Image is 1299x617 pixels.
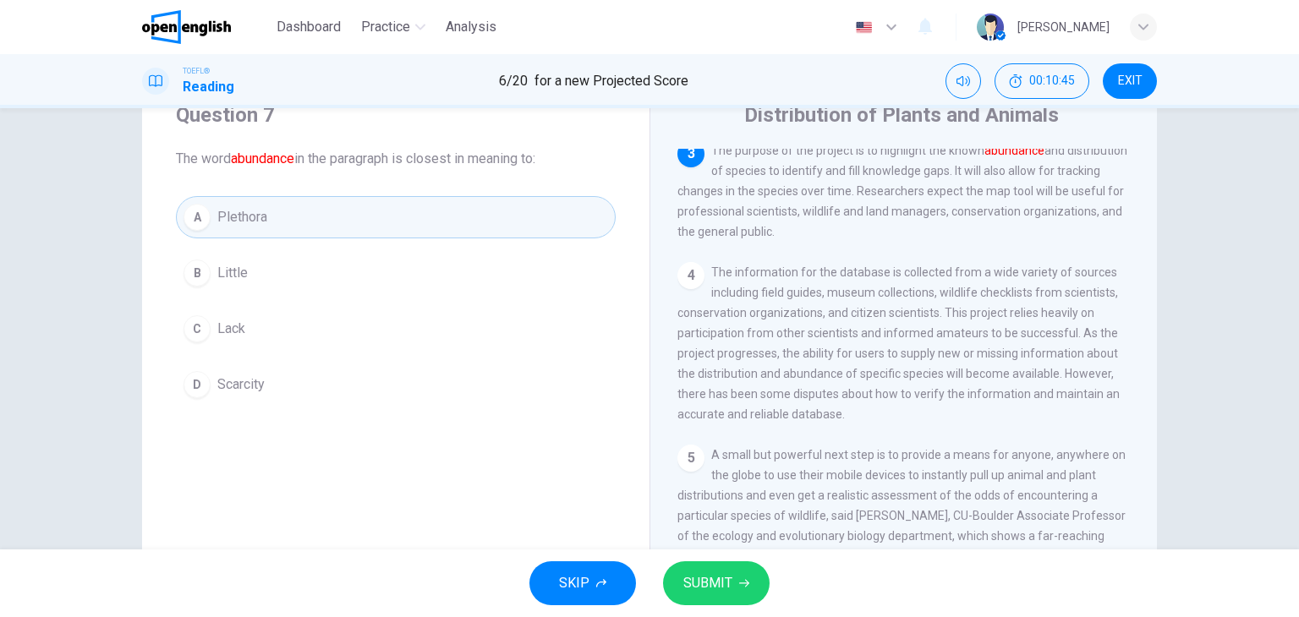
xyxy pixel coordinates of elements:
span: Lack [217,319,245,339]
span: Scarcity [217,374,265,395]
button: APlethora [176,196,616,238]
h4: Distribution of Plants and Animals [744,101,1059,128]
span: 00:10:45 [1029,74,1075,88]
span: EXIT [1118,74,1143,88]
span: Analysis [446,17,496,37]
button: DScarcity [176,363,616,406]
span: TOEFL® [183,65,210,77]
div: B [184,259,211,287]
font: abundance [231,150,294,167]
button: BLittle [176,252,616,294]
button: 00:10:45 [995,63,1089,99]
button: EXIT [1103,63,1157,99]
div: Mute [945,63,981,99]
h1: Reading [183,77,234,97]
img: OpenEnglish logo [142,10,231,44]
h4: Question 7 [176,101,616,128]
div: D [184,371,211,398]
span: The word in the paragraph is closest in meaning to: [176,149,616,169]
button: SKIP [529,561,636,605]
div: Hide [995,63,1089,99]
span: SUBMIT [683,571,732,595]
div: C [184,315,211,342]
button: Analysis [439,12,503,42]
button: CLack [176,308,616,350]
span: The purpose of the project is to highlight the known and distribution of species to identify and ... [677,144,1127,238]
span: Little [217,263,248,283]
span: Dashboard [277,17,341,37]
button: SUBMIT [663,561,770,605]
span: Practice [361,17,410,37]
span: 6 / 20 [499,71,528,91]
img: en [853,21,874,34]
button: Practice [354,12,432,42]
img: Profile picture [977,14,1004,41]
button: Dashboard [270,12,348,42]
span: SKIP [559,571,589,595]
span: Plethora [217,207,267,227]
div: 4 [677,262,704,289]
div: 3 [677,140,704,167]
div: 5 [677,445,704,472]
div: A [184,204,211,231]
span: for a new Projected Score [534,71,688,91]
font: abundance [984,144,1044,157]
a: OpenEnglish logo [142,10,270,44]
span: The information for the database is collected from a wide variety of sources including field guid... [677,265,1120,421]
div: [PERSON_NAME] [1017,17,1110,37]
